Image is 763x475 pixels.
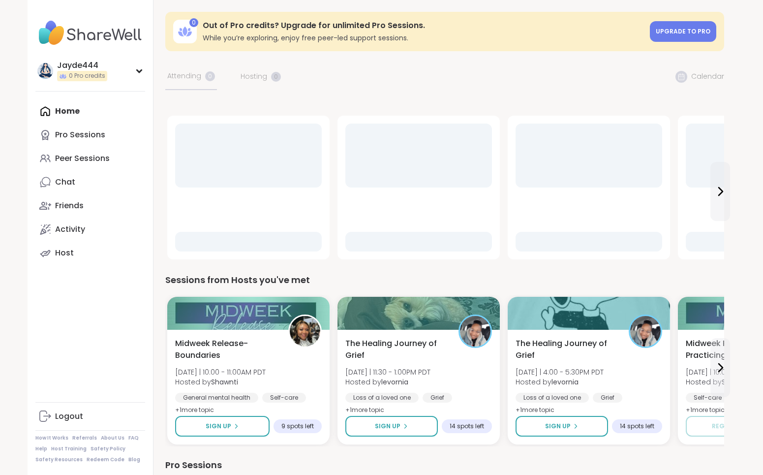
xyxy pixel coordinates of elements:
button: Sign Up [345,416,438,437]
a: Redeem Code [87,456,124,463]
a: Peer Sessions [35,147,145,170]
div: Loss of a loved one [516,393,589,403]
a: Logout [35,405,145,428]
div: Chat [55,177,75,188]
a: Safety Policy [91,445,125,452]
div: Pro Sessions [55,129,105,140]
span: 0 Pro credits [69,72,105,80]
a: Chat [35,170,145,194]
a: Upgrade to Pro [650,21,716,42]
div: Logout [55,411,83,422]
span: 14 spots left [620,422,654,430]
img: Jayde444 [37,63,53,79]
div: Sessions from Hosts you've met [165,273,724,287]
div: Loss of a loved one [345,393,419,403]
span: Hosted by [345,377,430,387]
span: [DATE] | 11:30 - 1:00PM PDT [345,367,430,377]
a: Referrals [72,435,97,442]
a: FAQ [128,435,139,442]
div: 0 [189,18,198,27]
div: Self-care [686,393,730,403]
a: Help [35,445,47,452]
img: Shawnti [290,316,320,347]
div: Grief [593,393,622,403]
div: Self-care [262,393,306,403]
div: General mental health [175,393,258,403]
h3: While you’re exploring, enjoy free peer-led support sessions. [203,33,644,43]
div: Friends [55,200,84,211]
div: Jayde444 [57,60,107,71]
span: 14 spots left [450,422,484,430]
span: Hosted by [175,377,266,387]
span: Upgrade to Pro [656,27,710,35]
a: How It Works [35,435,68,442]
div: Activity [55,224,85,235]
span: The Healing Journey of Grief [516,338,618,361]
a: Blog [128,456,140,463]
span: Sign Up [206,422,231,431]
div: Grief [423,393,452,403]
span: Sign Up [545,422,571,431]
h3: Out of Pro credits? Upgrade for unlimited Pro Sessions. [203,20,644,31]
span: Sign Up [375,422,400,431]
b: levornia [381,377,408,387]
span: Hosted by [516,377,604,387]
span: 9 spots left [281,422,314,430]
a: Friends [35,194,145,218]
span: Midweek Release-Boundaries [175,338,277,361]
a: Pro Sessions [35,123,145,147]
div: Pro Sessions [165,458,724,472]
img: levornia [460,316,490,347]
b: Shawnti [211,377,238,387]
button: Sign Up [516,416,608,437]
img: levornia [630,316,661,347]
b: levornia [551,377,579,387]
div: Host [55,248,74,258]
span: [DATE] | 4:00 - 5:30PM PDT [516,367,604,377]
span: The Healing Journey of Grief [345,338,448,361]
a: Activity [35,218,145,241]
div: Peer Sessions [55,153,110,164]
a: Host [35,241,145,265]
button: Sign Up [175,416,270,437]
a: Safety Resources [35,456,83,463]
span: [DATE] | 10:00 - 11:00AM PDT [175,367,266,377]
a: Host Training [51,445,87,452]
img: ShareWell Nav Logo [35,16,145,50]
a: About Us [101,435,124,442]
